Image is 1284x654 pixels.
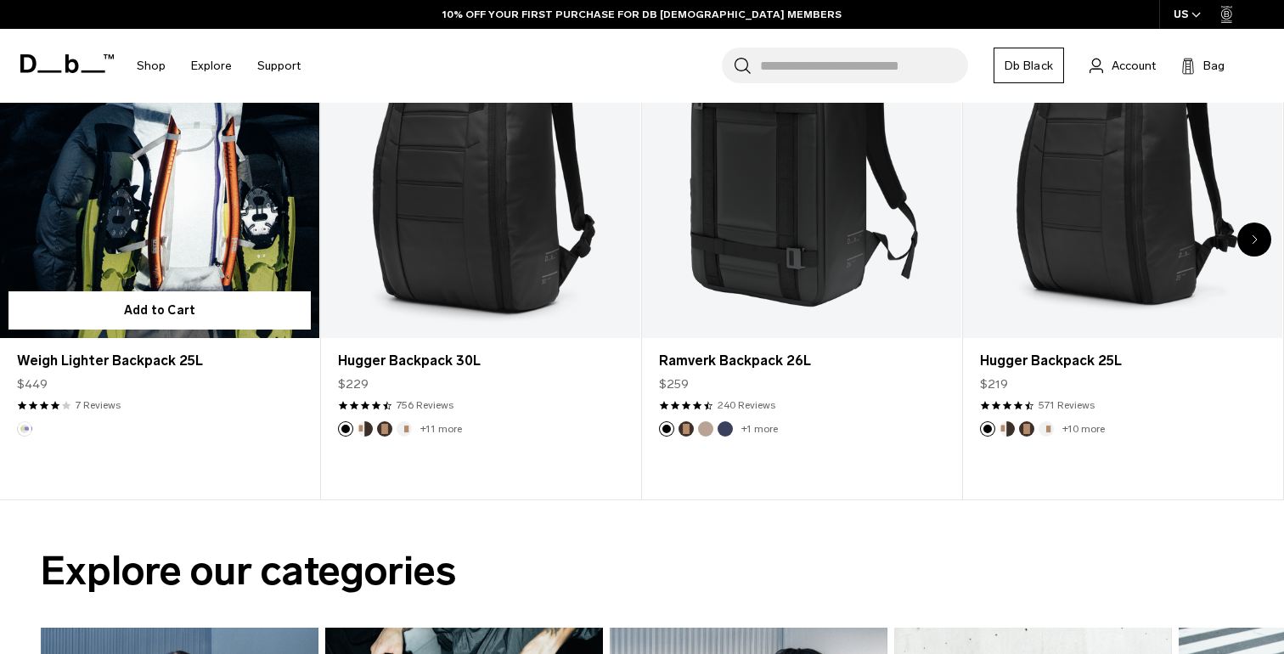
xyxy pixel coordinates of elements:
button: Oatmilk [1039,421,1054,437]
a: Shop [137,36,166,96]
button: Oatmilk [397,421,412,437]
span: Account [1112,57,1156,75]
a: 571 reviews [1039,397,1095,413]
a: Account [1090,55,1156,76]
div: Next slide [1237,223,1271,257]
a: Hugger Backpack 25L [980,351,1265,371]
a: Ramverk Backpack 26L [659,351,944,371]
a: 756 reviews [397,397,453,413]
a: Weigh Lighter Backpack 25L [17,351,302,371]
button: Bag [1181,55,1225,76]
a: 10% OFF YOUR FIRST PURCHASE FOR DB [DEMOGRAPHIC_DATA] MEMBERS [442,7,842,22]
button: Black Out [659,421,674,437]
a: 240 reviews [718,397,775,413]
nav: Main Navigation [124,29,313,103]
button: Black Out [338,421,353,437]
a: 7 reviews [76,397,121,413]
button: Blue Hour [718,421,733,437]
a: +11 more [420,423,462,435]
button: Espresso [377,421,392,437]
h2: Explore our categories [41,541,1243,601]
span: $219 [980,375,1008,393]
a: Hugger Backpack 30L [338,351,623,371]
button: Add to Cart [8,291,311,330]
a: Explore [191,36,232,96]
a: Db Black [994,48,1064,83]
span: $229 [338,375,369,393]
button: Black Out [980,421,995,437]
a: +1 more [741,423,778,435]
span: Bag [1203,57,1225,75]
button: Espresso [679,421,694,437]
span: $259 [659,375,689,393]
button: Fogbow Beige [698,421,713,437]
button: Aurora [17,421,32,437]
a: +10 more [1062,423,1105,435]
button: Espresso [1019,421,1034,437]
button: Cappuccino [1000,421,1015,437]
button: Cappuccino [358,421,373,437]
span: $449 [17,375,48,393]
a: Support [257,36,301,96]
